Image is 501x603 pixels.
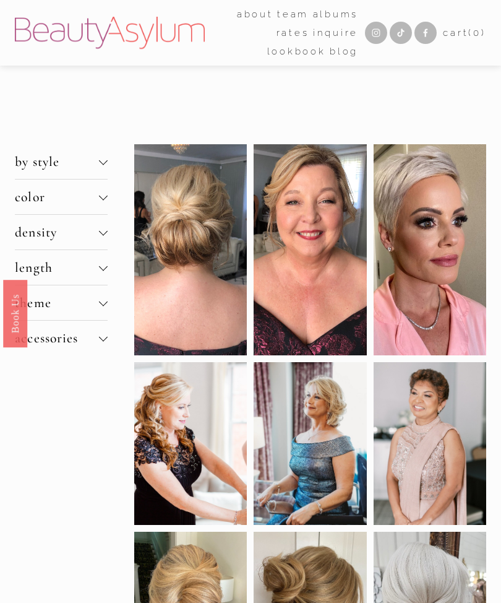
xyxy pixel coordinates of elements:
[237,6,273,23] span: about
[15,144,108,179] button: by style
[15,285,108,320] button: theme
[15,17,205,49] img: Beauty Asylum | Bridal Hair &amp; Makeup Charlotte &amp; Atlanta
[15,330,99,346] span: accessories
[277,5,309,24] a: folder dropdown
[15,180,108,214] button: color
[15,295,99,311] span: theme
[330,42,358,61] a: Blog
[15,215,108,249] button: density
[313,24,358,42] a: Inquire
[468,27,486,38] span: ( )
[276,24,309,42] a: Rates
[15,259,99,275] span: length
[15,250,108,285] button: length
[15,189,99,205] span: color
[443,25,486,41] a: 0 items in cart
[414,22,437,44] a: Facebook
[267,42,326,61] a: Lookbook
[277,6,309,23] span: team
[3,280,27,347] a: Book Us
[15,224,99,240] span: density
[15,321,108,355] button: accessories
[237,5,273,24] a: folder dropdown
[15,154,99,170] span: by style
[473,27,481,38] span: 0
[365,22,387,44] a: Instagram
[390,22,412,44] a: TikTok
[313,5,359,24] a: albums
